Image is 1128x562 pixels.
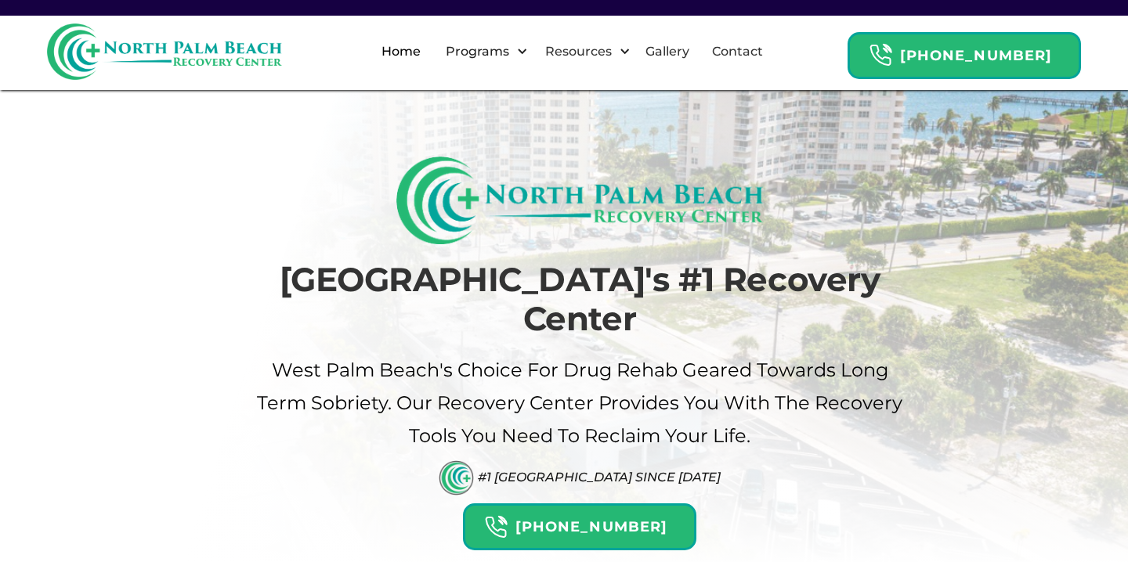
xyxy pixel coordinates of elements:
img: North Palm Beach Recovery Logo (Rectangle) [396,157,764,244]
img: Header Calendar Icons [869,43,892,67]
img: Header Calendar Icons [484,515,508,539]
p: West palm beach's Choice For drug Rehab Geared Towards Long term sobriety. Our Recovery Center pr... [255,354,905,452]
a: Header Calendar Icons[PHONE_NUMBER] [848,24,1081,79]
h1: [GEOGRAPHIC_DATA]'s #1 Recovery Center [255,260,905,339]
a: Home [372,27,430,77]
div: Programs [442,42,513,61]
a: Header Calendar Icons[PHONE_NUMBER] [463,495,696,550]
a: Contact [703,27,772,77]
div: Resources [541,42,616,61]
a: Gallery [636,27,699,77]
div: Resources [532,27,634,77]
div: Programs [432,27,532,77]
strong: [PHONE_NUMBER] [900,47,1052,64]
div: #1 [GEOGRAPHIC_DATA] Since [DATE] [478,470,721,485]
strong: [PHONE_NUMBER] [515,518,667,535]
